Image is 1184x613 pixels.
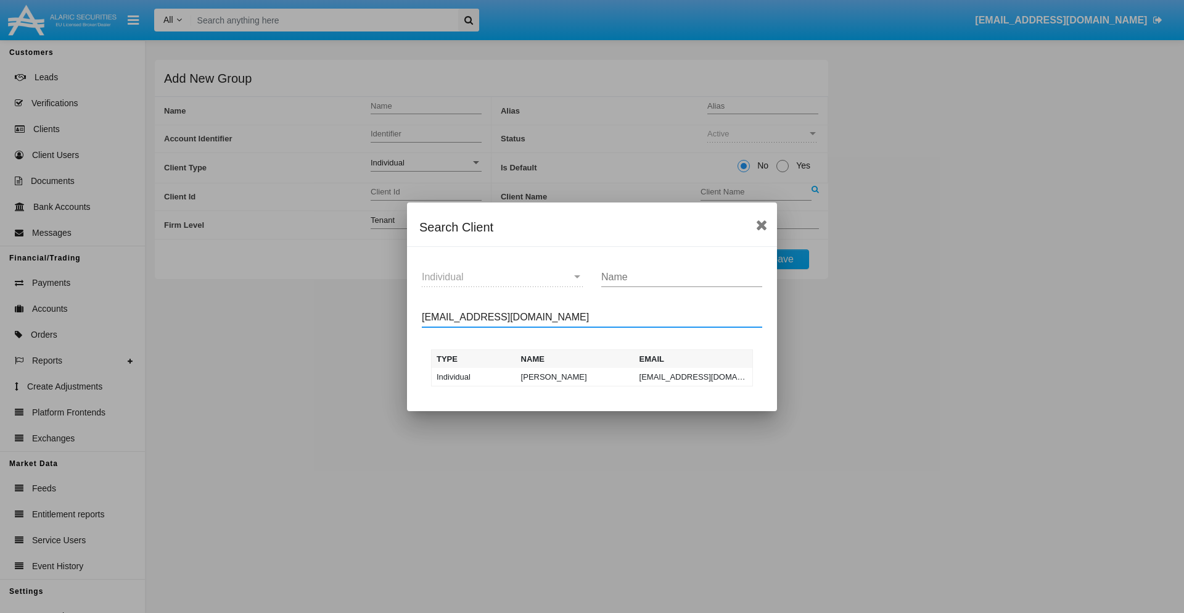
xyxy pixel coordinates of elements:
th: Type [432,349,516,368]
td: [EMAIL_ADDRESS][DOMAIN_NAME] [635,368,753,386]
th: Name [516,349,635,368]
td: [PERSON_NAME] [516,368,635,386]
td: Individual [432,368,516,386]
div: Search Client [419,217,765,237]
th: Email [635,349,753,368]
span: Individual [422,272,464,282]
